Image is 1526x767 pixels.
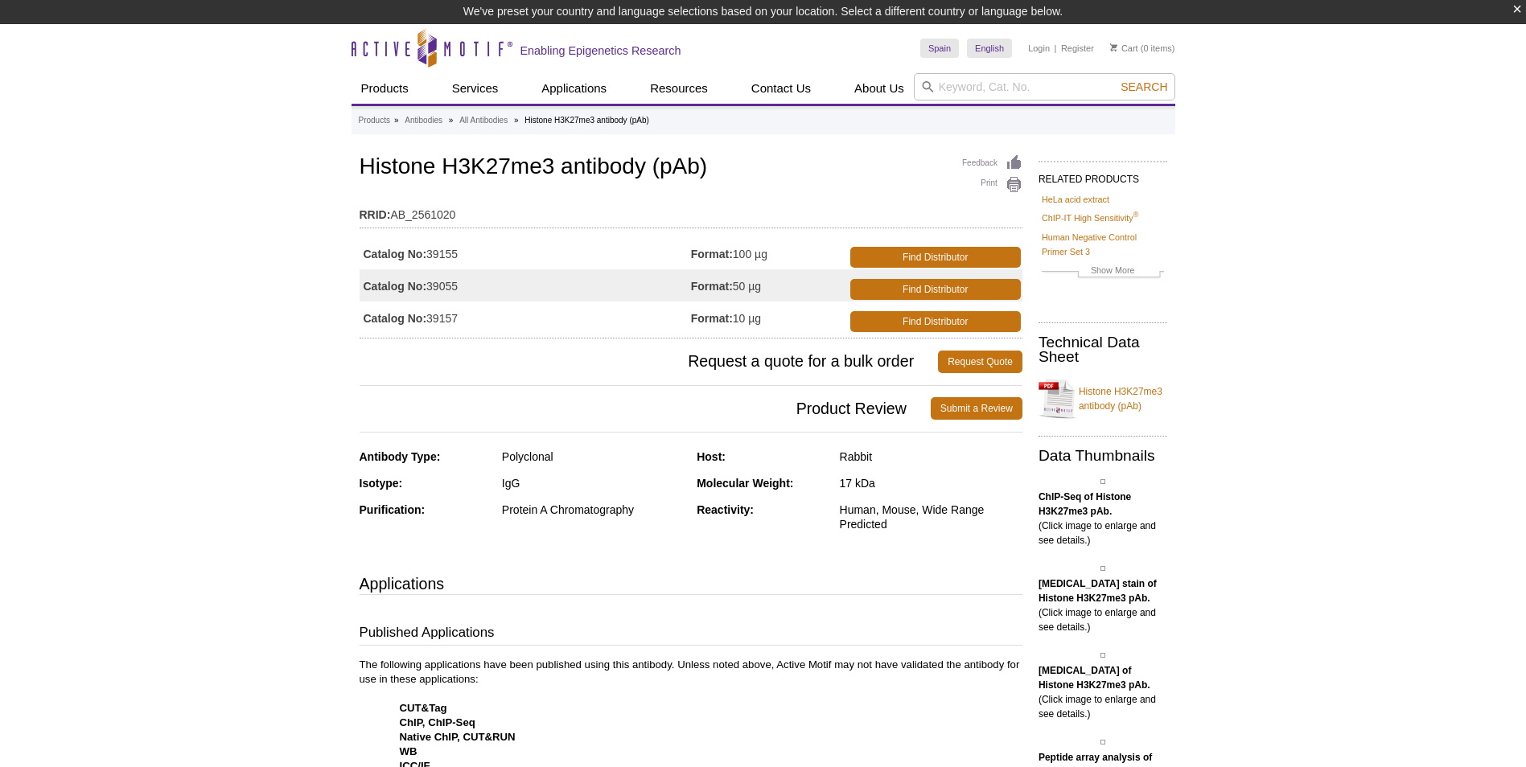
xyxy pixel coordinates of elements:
a: Register [1061,43,1094,54]
li: Histone H3K27me3 antibody (pAb) [524,116,649,125]
a: Contact Us [742,73,821,104]
td: 39055 [360,269,691,301]
strong: ChIP, ChIP-Seq [400,716,475,728]
a: Human Negative Control Primer Set 3 [1042,230,1164,259]
b: [MEDICAL_DATA] stain of Histone H3K27me3 pAb. [1039,578,1157,604]
a: HeLa acid extract [1042,192,1109,207]
strong: WB [400,745,417,757]
button: Search [1116,80,1172,94]
strong: Catalog No: [364,279,427,293]
strong: Format: [691,247,733,261]
td: 10 µg [691,301,847,334]
a: Feedback [962,154,1022,172]
span: Product Review [360,397,931,420]
td: 50 µg [691,269,847,301]
li: (0 items) [1110,39,1175,58]
strong: Purification: [360,503,426,516]
h2: Data Thumbnails [1039,449,1167,463]
a: Histone H3K27me3 antibody (pAb) [1039,375,1167,423]
li: » [394,116,399,125]
strong: Antibody Type: [360,450,441,463]
img: Histone H3K27me3 antibody (pAb) tested by Western blot. [1100,653,1105,658]
strong: Format: [691,279,733,293]
a: Submit a Review [931,397,1022,420]
b: [MEDICAL_DATA] of Histone H3K27me3 pAb. [1039,665,1150,691]
div: Polyclonal [502,449,685,464]
img: Histone H3K27me3 antibody (pAb) tested by immunofluorescence. [1100,566,1105,571]
td: 39157 [360,301,691,334]
a: Antibodies [405,113,442,128]
div: Rabbit [840,449,1022,464]
a: Resources [640,73,718,104]
img: Histone H3K27me3 antibody (pAb) tested by ChIP-Seq. [1100,479,1105,484]
strong: Host: [697,450,726,463]
td: 39155 [360,237,691,269]
a: Find Distributor [850,311,1021,332]
a: English [967,39,1012,58]
a: Request Quote [938,351,1022,373]
strong: Native ChIP, CUT&RUN [400,731,516,743]
li: » [449,116,454,125]
a: Cart [1110,43,1138,54]
div: IgG [502,476,685,490]
p: (Click image to enlarge and see details.) [1039,490,1167,548]
a: Services [442,73,508,104]
strong: Catalog No: [364,247,427,261]
a: Find Distributor [850,247,1021,268]
h2: Enabling Epigenetics Research [520,43,681,58]
a: Print [962,176,1022,194]
a: Show More [1042,263,1164,281]
h3: Applications [360,572,1022,596]
strong: Isotype: [360,477,403,490]
li: » [514,116,519,125]
b: ChIP-Seq of Histone H3K27me3 pAb. [1039,491,1131,517]
strong: RRID: [360,207,391,222]
strong: Molecular Weight: [697,477,793,490]
strong: CUT&Tag [400,702,447,714]
a: Products [352,73,418,104]
strong: Catalog No: [364,311,427,326]
a: ChIP-IT High Sensitivity® [1042,211,1138,225]
strong: Reactivity: [697,503,754,516]
a: Login [1028,43,1050,54]
td: AB_2561020 [360,198,1022,224]
h3: Published Applications [360,623,1022,646]
img: Your Cart [1110,43,1117,51]
a: About Us [845,73,914,104]
td: 100 µg [691,237,847,269]
strong: Format: [691,311,733,326]
span: Search [1121,80,1167,93]
a: Find Distributor [850,279,1021,300]
p: (Click image to enlarge and see details.) [1039,663,1167,721]
input: Keyword, Cat. No. [914,73,1175,100]
div: 17 kDa [840,476,1022,490]
a: Products [359,113,390,128]
sup: ® [1133,211,1139,219]
img: Histone H3 trimethyl Lys27 antibody specificity tested by peptide array analysis. [1100,740,1105,744]
p: (Click image to enlarge and see details.) [1039,576,1167,634]
h2: RELATED PRODUCTS [1039,161,1167,190]
h1: Histone H3K27me3 antibody (pAb) [360,154,1022,182]
div: Protein A Chromatography [502,502,685,517]
h2: Technical Data Sheet [1039,335,1167,364]
span: Request a quote for a bulk order [360,351,939,373]
a: Spain [920,39,959,58]
div: Human, Mouse, Wide Range Predicted [840,502,1022,531]
a: Applications [532,73,616,104]
a: All Antibodies [459,113,508,128]
li: | [1055,39,1057,58]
